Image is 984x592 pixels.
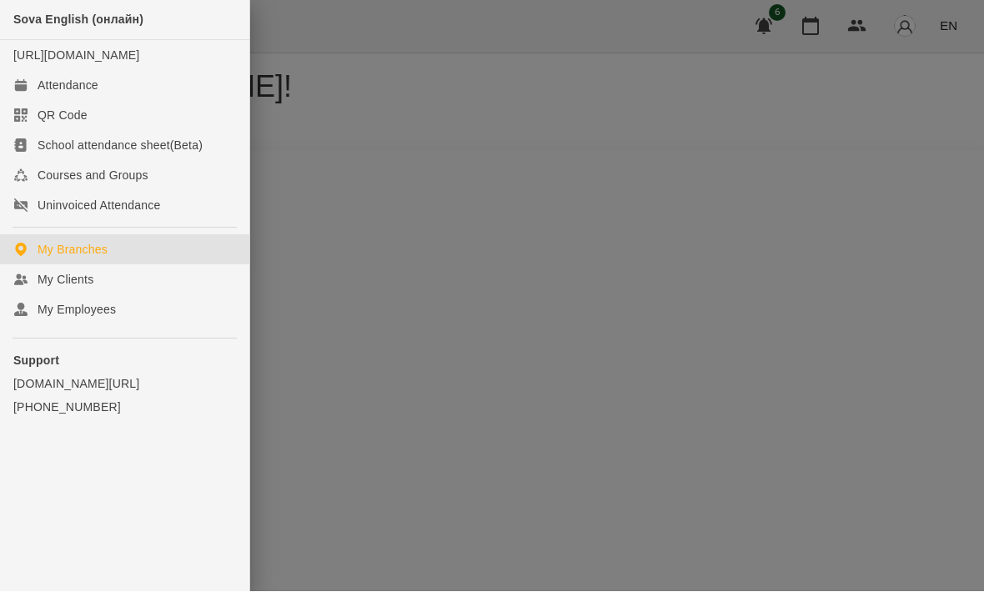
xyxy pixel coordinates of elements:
[13,49,139,63] a: [URL][DOMAIN_NAME]
[13,13,143,27] span: Sova English (онлайн)
[13,353,236,369] p: Support
[13,399,236,416] a: [PHONE_NUMBER]
[38,272,93,288] div: My Clients
[38,302,116,319] div: My Employees
[38,168,148,184] div: Courses and Groups
[38,198,160,214] div: Uninvoiced Attendance
[38,242,108,258] div: My Branches
[13,376,236,393] a: [DOMAIN_NAME][URL]
[38,138,203,154] div: School attendance sheet(Beta)
[38,78,98,94] div: Attendance
[38,108,88,124] div: QR Code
